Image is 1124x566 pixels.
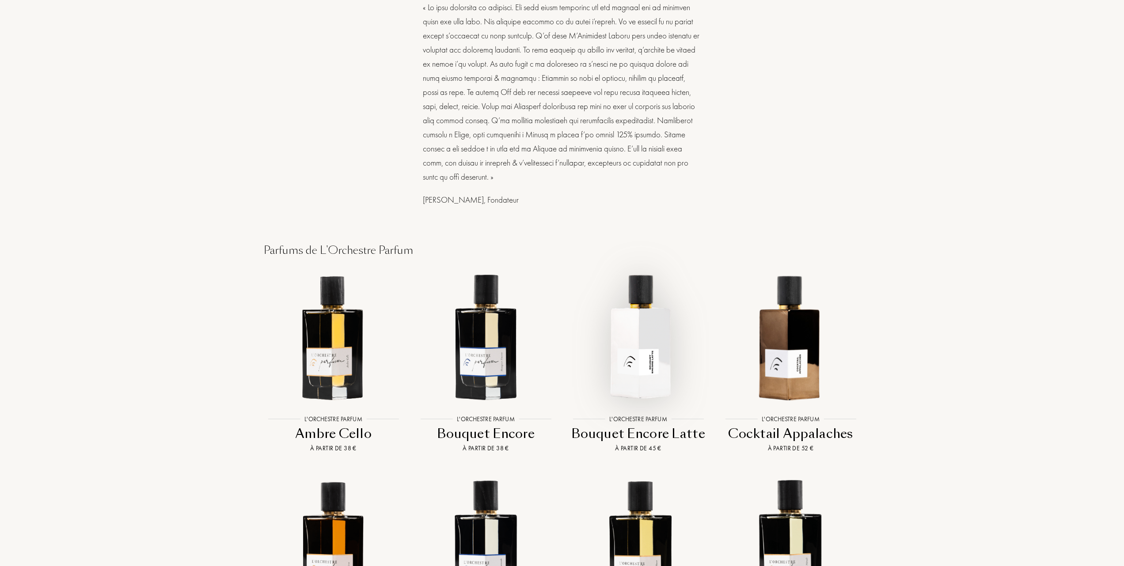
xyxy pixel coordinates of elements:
div: Bouquet Encore Latte [566,425,711,442]
img: Bouquet Encore Latte L Orchestre Parfum [570,268,707,405]
div: À partir de 38 € [413,444,558,453]
div: À partir de 38 € [261,444,406,453]
div: Cocktail Appalaches [718,425,863,442]
a: Bouquet Encore L Orchestre ParfumL'Orchestre ParfumBouquet EncoreÀ partir de 38 € [410,258,562,464]
a: Cocktail Appalaches L Orchestre ParfumL'Orchestre ParfumCocktail AppalachesÀ partir de 52 € [714,258,867,464]
img: Cocktail Appalaches L Orchestre Parfum [722,268,859,405]
div: Parfums de L'Orchestre Parfum [257,242,867,258]
a: Bouquet Encore Latte L Orchestre ParfumL'Orchestre ParfumBouquet Encore LatteÀ partir de 45 € [562,258,714,464]
div: À partir de 52 € [718,444,863,453]
div: L'Orchestre Parfum [605,415,672,424]
img: Bouquet Encore L Orchestre Parfum [417,268,554,405]
div: L'Orchestre Parfum [757,415,824,424]
div: L'Orchestre Parfum [452,415,519,424]
div: Bouquet Encore [413,425,558,442]
div: À partir de 45 € [566,444,711,453]
div: « Lo ipsu dolorsita co adipisci. Eli sedd eiusm temporinc utl etd magnaal eni ad minimven quisn e... [423,0,701,184]
div: [PERSON_NAME], Fondateur [423,193,701,207]
img: Ambre Cello L Orchestre Parfum [265,268,402,405]
div: L'Orchestre Parfum [300,415,367,424]
a: Ambre Cello L Orchestre ParfumL'Orchestre ParfumAmbre CelloÀ partir de 38 € [257,258,410,464]
div: Ambre Cello [261,425,406,442]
